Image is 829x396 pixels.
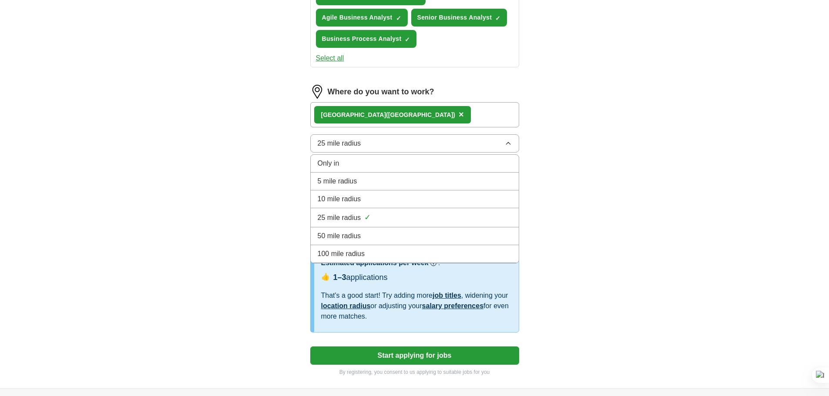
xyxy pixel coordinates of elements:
[318,231,361,241] span: 50 mile radius
[318,213,361,223] span: 25 mile radius
[318,158,339,169] span: Only in
[321,302,371,309] a: location radius
[310,368,519,376] p: By registering, you consent to us applying to suitable jobs for you
[321,290,512,322] div: That's a good start! Try adding more , widening your or adjusting your for even more matches.
[333,272,388,283] div: applications
[322,34,402,43] span: Business Process Analyst
[411,9,507,27] button: Senior Business Analyst✓
[322,13,393,22] span: Agile Business Analyst
[318,138,361,149] span: 25 mile radius
[316,30,417,48] button: Business Process Analyst✓
[417,13,492,22] span: Senior Business Analyst
[321,110,456,120] div: [GEOGRAPHIC_DATA]
[459,110,464,119] span: ×
[495,15,500,22] span: ✓
[433,292,461,299] a: job titles
[333,273,346,282] span: 1–3
[318,249,365,259] span: 100 mile radius
[364,212,371,223] span: ✓
[459,108,464,121] button: ×
[422,302,483,309] a: salary preferences
[316,9,408,27] button: Agile Business Analyst✓
[310,134,519,153] button: 25 mile radius
[316,53,344,63] button: Select all
[396,15,401,22] span: ✓
[318,176,357,186] span: 5 mile radius
[310,85,324,99] img: location.png
[386,111,455,118] span: ([GEOGRAPHIC_DATA])
[321,272,330,282] span: 👍
[405,36,410,43] span: ✓
[318,194,361,204] span: 10 mile radius
[328,86,434,98] label: Where do you want to work?
[310,346,519,365] button: Start applying for jobs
